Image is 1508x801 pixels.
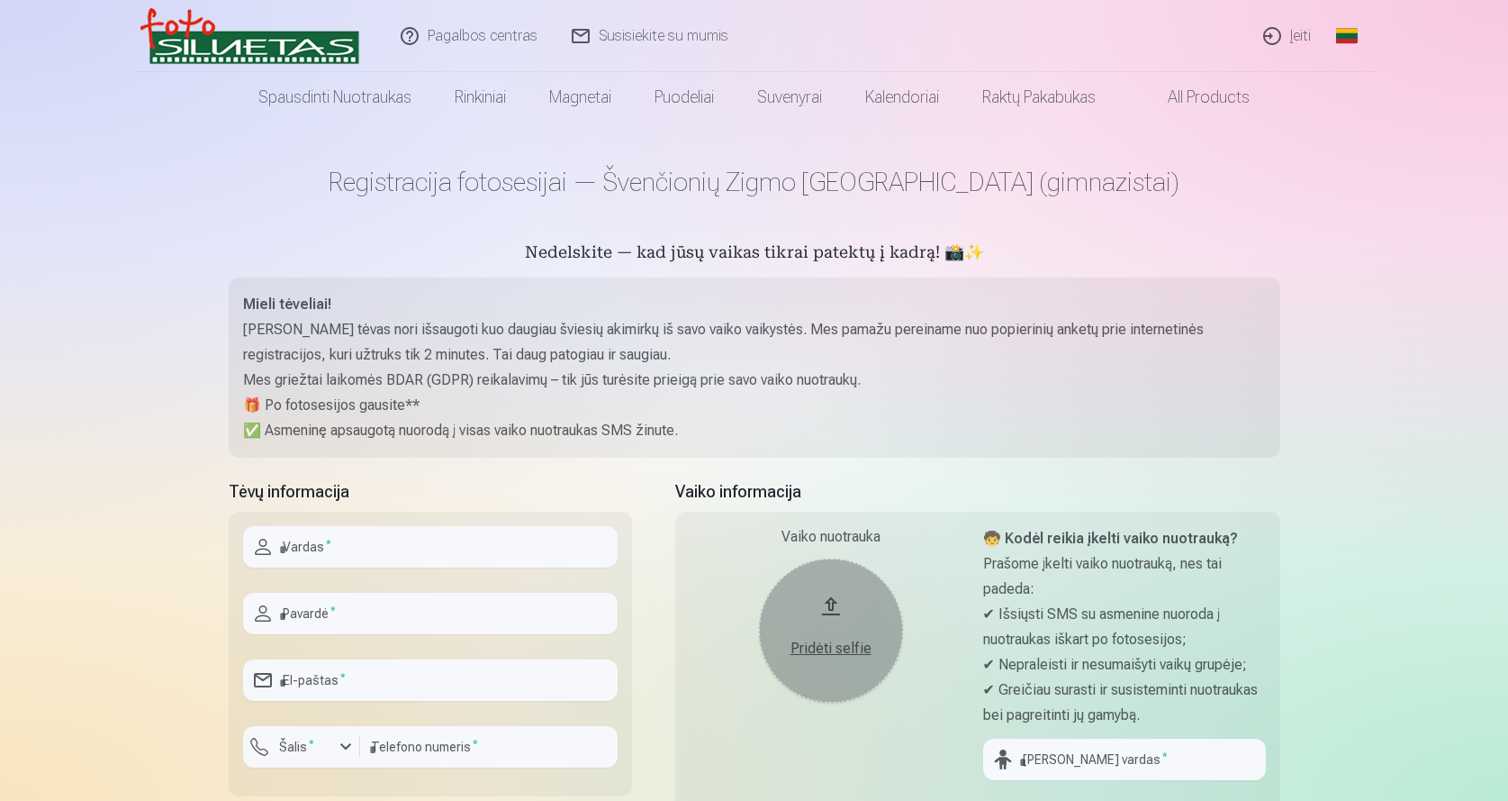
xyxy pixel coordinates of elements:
p: Prašome įkelti vaiko nuotrauką, nes tai padeda: [983,551,1266,602]
a: Raktų pakabukas [961,72,1117,123]
button: Šalis* [243,726,360,768]
a: Spausdinti nuotraukas [237,72,433,123]
label: Šalis [272,738,321,756]
p: Mes griežtai laikomės BDAR (GDPR) reikalavimų – tik jūs turėsite prieigą prie savo vaiko nuotraukų. [243,368,1266,393]
div: Vaiko nuotrauka [690,526,972,548]
a: Puodeliai [633,72,736,123]
strong: Mieli tėveliai! [243,296,331,313]
a: Rinkiniai [433,72,528,123]
p: ✅ Asmeninę apsaugotą nuorodą į visas vaiko nuotraukas SMS žinute. [243,418,1266,443]
strong: 🧒 Kodėl reikia įkelti vaiko nuotrauką? [983,530,1238,547]
a: Magnetai [528,72,633,123]
p: [PERSON_NAME] tėvas nori išsaugoti kuo daugiau šviesių akimirkų iš savo vaiko vaikystės. Mes pama... [243,317,1266,368]
img: /v3 [140,7,359,65]
a: All products [1117,72,1271,123]
p: ✔ Greičiau surasti ir susisteminti nuotraukas bei pagreitinti jų gamybą. [983,678,1266,728]
button: Pridėti selfie [759,559,903,703]
h5: Tėvų informacija [229,479,632,505]
h5: Vaiko informacija [675,479,1280,505]
p: ✔ Nepraleisti ir nesumaišyti vaikų grupėje; [983,652,1266,678]
h1: Registracija fotosesijai — Švenčionių Zigmo [GEOGRAPHIC_DATA] (gimnazistai) [229,166,1280,198]
div: Pridėti selfie [777,638,885,660]
h5: Nedelskite — kad jūsų vaikas tikrai patektų į kadrą! 📸✨ [229,241,1280,267]
a: Kalendoriai [844,72,961,123]
a: Suvenyrai [736,72,844,123]
p: 🎁 Po fotosesijos gausite** [243,393,1266,418]
p: ✔ Išsiųsti SMS su asmenine nuoroda į nuotraukas iškart po fotosesijos; [983,602,1266,652]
